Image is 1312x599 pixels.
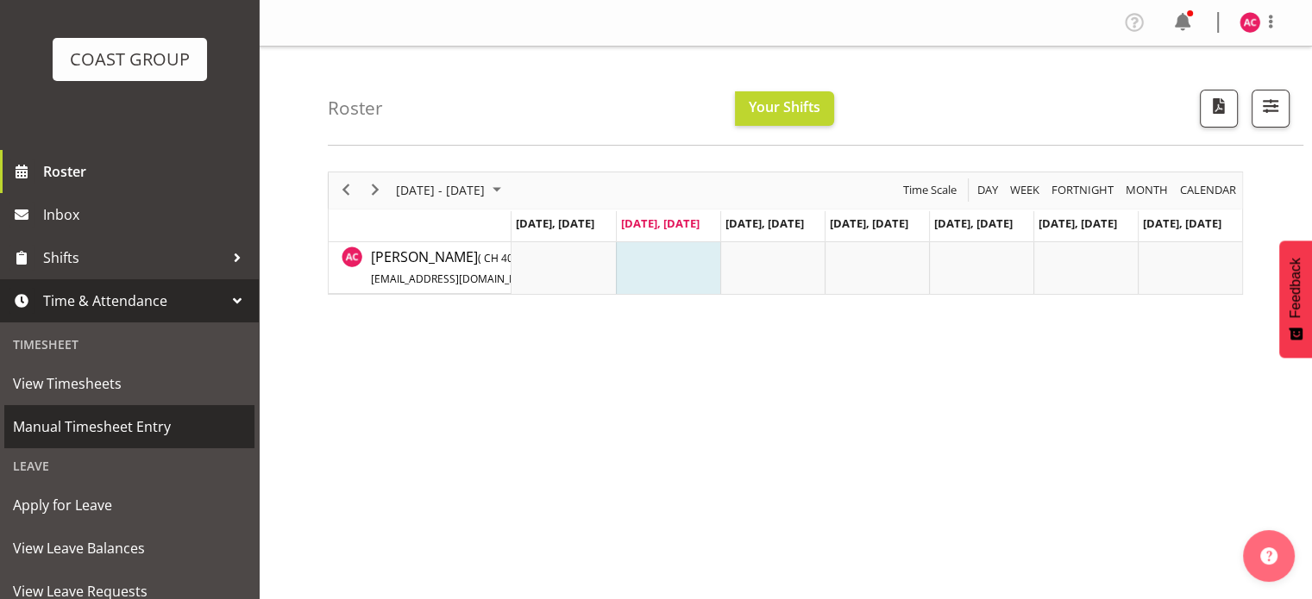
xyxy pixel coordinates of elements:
span: Apply for Leave [13,492,246,518]
span: [PERSON_NAME] [371,247,612,287]
img: amanda-craig9916.jpg [1240,12,1260,33]
button: Month [1177,179,1240,201]
a: View Timesheets [4,362,254,405]
span: [EMAIL_ADDRESS][DOMAIN_NAME] [371,271,543,286]
button: Feedback - Show survey [1279,240,1312,358]
span: Week [1008,179,1041,201]
button: Filter Shifts [1252,90,1290,128]
a: [PERSON_NAME](CH 40)[EMAIL_ADDRESS][DOMAIN_NAME] [371,246,612,288]
span: [DATE], [DATE] [725,215,804,231]
span: Month [1124,179,1170,201]
button: Next [364,179,387,201]
div: next period [361,172,390,209]
button: Fortnight [1049,179,1117,201]
span: Your Shifts [749,97,820,116]
span: [DATE], [DATE] [830,215,908,231]
td: Amanda Craig resource [329,242,512,294]
a: Apply for Leave [4,484,254,527]
button: Timeline Day [975,179,1001,201]
a: View Leave Balances [4,527,254,570]
span: Roster [43,159,250,184]
span: [DATE], [DATE] [1143,215,1221,231]
button: Timeline Week [1008,179,1043,201]
button: Your Shifts [735,91,834,126]
button: Previous [335,179,358,201]
span: Time & Attendance [43,288,224,314]
button: Time Scale [901,179,960,201]
div: August 25 - 31, 2025 [390,172,512,209]
span: Manual Timesheet Entry [13,414,246,440]
div: Timesheet [4,327,254,362]
span: ( CH 40) [478,251,517,265]
span: Fortnight [1050,179,1115,201]
img: help-xxl-2.png [1260,547,1277,565]
table: Timeline Week of August 26, 2025 [512,242,1242,294]
span: calendar [1178,179,1238,201]
button: August 2025 [393,179,509,201]
span: Feedback [1288,258,1303,318]
div: previous period [331,172,361,209]
button: Download a PDF of the roster according to the set date range. [1200,90,1238,128]
span: Day [976,179,1000,201]
button: Timeline Month [1123,179,1171,201]
span: View Leave Balances [13,535,246,561]
a: Manual Timesheet Entry [4,405,254,448]
div: Timeline Week of August 26, 2025 [328,172,1243,295]
span: [DATE], [DATE] [516,215,594,231]
span: [DATE], [DATE] [1039,215,1117,231]
div: COAST GROUP [70,47,190,72]
span: [DATE] - [DATE] [394,179,487,201]
span: Time Scale [901,179,958,201]
span: View Timesheets [13,371,246,396]
span: Inbox [43,202,250,228]
span: [DATE], [DATE] [621,215,700,231]
h4: Roster [328,98,383,118]
span: Shifts [43,245,224,271]
span: [DATE], [DATE] [934,215,1013,231]
div: Leave [4,448,254,484]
